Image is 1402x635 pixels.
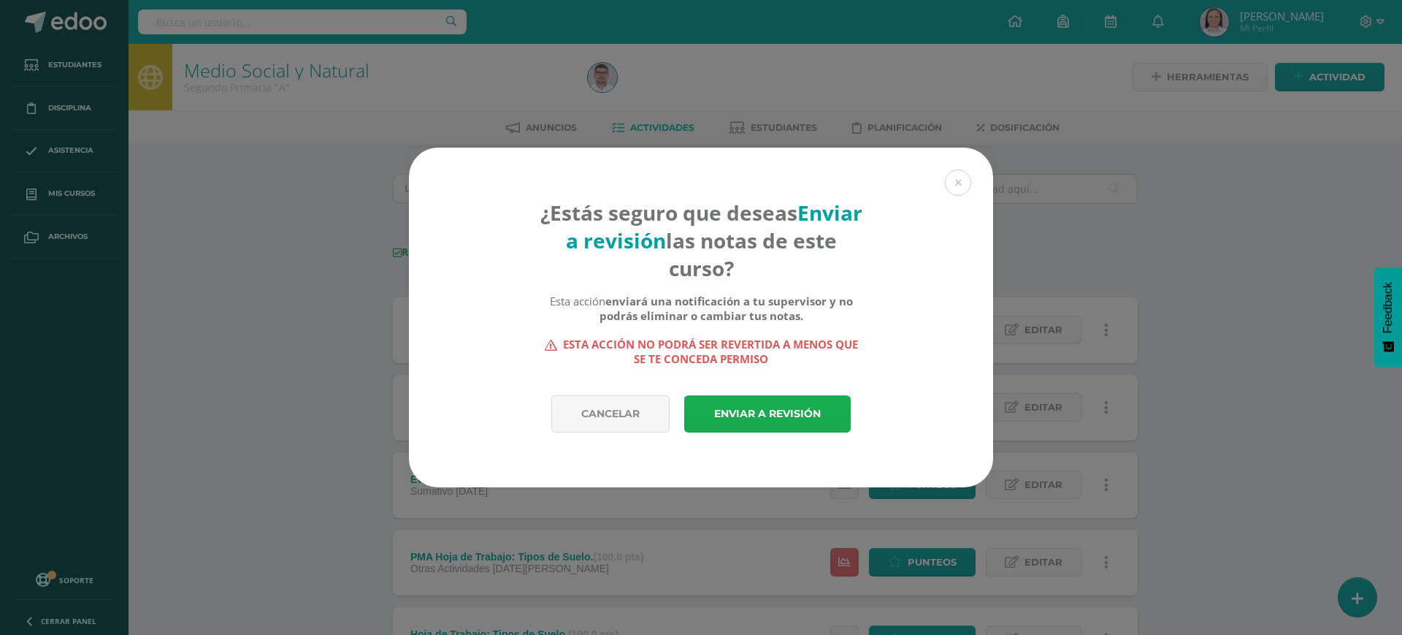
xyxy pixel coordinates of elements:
strong: Enviar a revisión [566,199,862,254]
button: Close (Esc) [945,170,971,196]
span: Feedback [1382,282,1395,333]
a: Cancelar [551,395,670,433]
h4: ¿Estás seguro que deseas las notas de este curso? [540,199,863,282]
a: Enviar a revisión [684,395,851,433]
button: Feedback - Mostrar encuesta [1374,267,1402,367]
strong: Esta acción no podrá ser revertida a menos que se te conceda permiso [540,337,863,366]
div: Esta acción [540,294,863,323]
b: enviará una notificación a tu supervisor y no podrás eliminar o cambiar tus notas. [600,294,853,323]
